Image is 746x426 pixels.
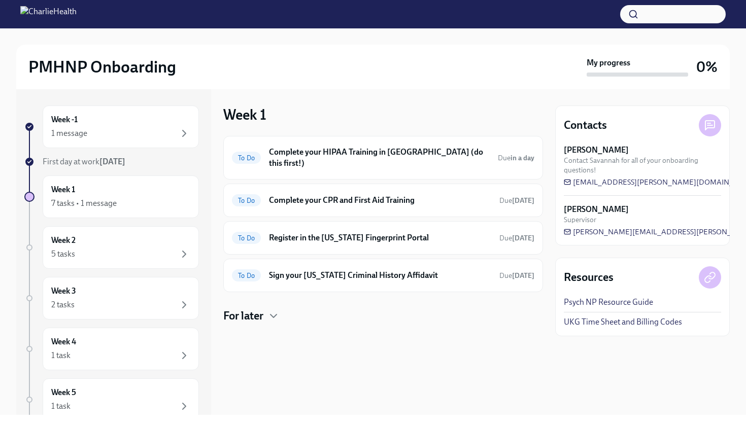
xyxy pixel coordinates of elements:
span: To Do [232,154,261,162]
h6: Week 5 [51,387,76,398]
strong: [DATE] [512,271,534,280]
h6: Week -1 [51,114,78,125]
a: Week 25 tasks [24,226,199,269]
strong: [DATE] [512,234,534,242]
a: Psych NP Resource Guide [564,297,653,308]
a: To DoSign your [US_STATE] Criminal History AffidavitDue[DATE] [232,267,534,283]
span: September 26th, 2025 10:00 [499,196,534,205]
strong: My progress [587,57,630,68]
a: To DoComplete your CPR and First Aid TrainingDue[DATE] [232,192,534,208]
span: To Do [232,234,261,242]
a: Week 17 tasks • 1 message [24,175,199,218]
div: 7 tasks • 1 message [51,198,117,209]
h4: Contacts [564,118,607,133]
span: Due [499,271,534,280]
div: 1 message [51,128,87,139]
h2: PMHNP Onboarding [28,57,176,77]
h6: Week 4 [51,336,76,347]
strong: in a day [511,154,534,162]
h3: 0% [696,58,718,76]
span: Supervisor [564,215,596,225]
a: Week 51 task [24,378,199,421]
div: 1 task [51,401,71,412]
a: To DoRegister in the [US_STATE] Fingerprint PortalDue[DATE] [232,230,534,246]
strong: [DATE] [99,157,125,166]
span: To Do [232,272,261,279]
span: Due [499,196,534,205]
strong: [DATE] [512,196,534,205]
span: To Do [232,197,261,204]
h6: Week 2 [51,235,76,246]
h3: Week 1 [223,105,266,124]
div: 2 tasks [51,299,75,310]
span: Due [498,154,534,162]
img: CharlieHealth [20,6,77,22]
strong: [PERSON_NAME] [564,145,629,156]
h6: Complete your CPR and First Aid Training [269,195,491,206]
div: For later [223,308,543,324]
strong: [PERSON_NAME] [564,204,629,215]
h6: Register in the [US_STATE] Fingerprint Portal [269,232,491,243]
span: September 26th, 2025 10:00 [499,271,534,280]
a: To DoComplete your HIPAA Training in [GEOGRAPHIC_DATA] (do this first!)Duein a day [232,145,534,171]
span: Due [499,234,534,242]
div: 5 tasks [51,248,75,260]
h6: Week 3 [51,286,76,297]
span: September 26th, 2025 10:00 [499,233,534,243]
a: Week 41 task [24,328,199,370]
h6: Complete your HIPAA Training in [GEOGRAPHIC_DATA] (do this first!) [269,147,490,169]
h6: Sign your [US_STATE] Criminal History Affidavit [269,270,491,281]
h4: For later [223,308,263,324]
a: First day at work[DATE] [24,156,199,167]
a: Week -11 message [24,105,199,148]
span: September 17th, 2025 10:00 [498,153,534,163]
a: Week 32 tasks [24,277,199,319]
a: UKG Time Sheet and Billing Codes [564,316,682,328]
h6: Week 1 [51,184,75,195]
span: First day at work [43,157,125,166]
div: 1 task [51,350,71,361]
span: Contact Savannah for all of your onboarding questions! [564,156,721,175]
h4: Resources [564,270,614,285]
